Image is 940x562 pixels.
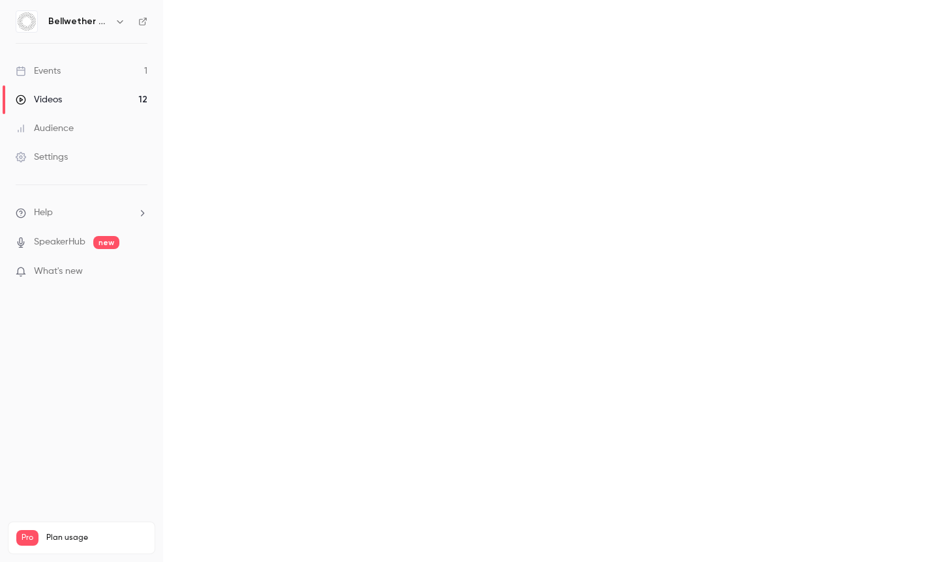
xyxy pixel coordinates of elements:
img: Bellwether Coffee [16,11,37,32]
span: Plan usage [46,533,147,543]
span: What's new [34,265,83,278]
span: Pro [16,530,38,546]
span: new [93,236,119,249]
div: Videos [16,93,62,106]
li: help-dropdown-opener [16,206,147,220]
div: Events [16,65,61,78]
h6: Bellwether Coffee [48,15,110,28]
span: Help [34,206,53,220]
a: SpeakerHub [34,235,85,249]
div: Settings [16,151,68,164]
div: Audience [16,122,74,135]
